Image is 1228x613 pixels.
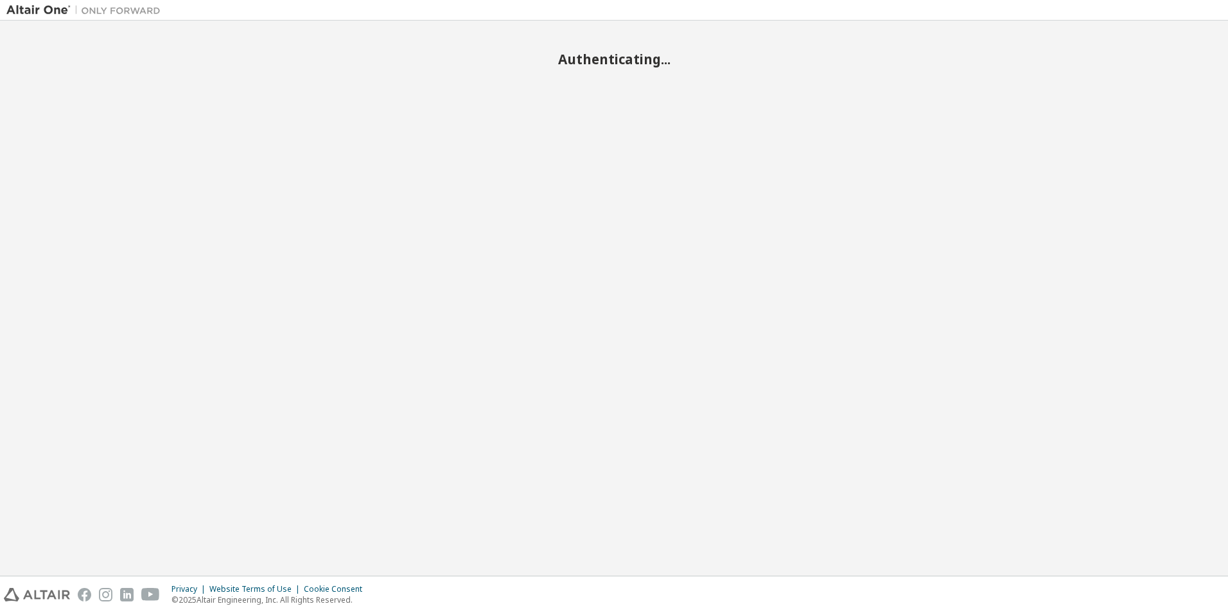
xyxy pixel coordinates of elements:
[171,584,209,594] div: Privacy
[4,588,70,601] img: altair_logo.svg
[120,588,134,601] img: linkedin.svg
[6,4,167,17] img: Altair One
[304,584,370,594] div: Cookie Consent
[141,588,160,601] img: youtube.svg
[209,584,304,594] div: Website Terms of Use
[171,594,370,605] p: © 2025 Altair Engineering, Inc. All Rights Reserved.
[99,588,112,601] img: instagram.svg
[78,588,91,601] img: facebook.svg
[6,51,1222,67] h2: Authenticating...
